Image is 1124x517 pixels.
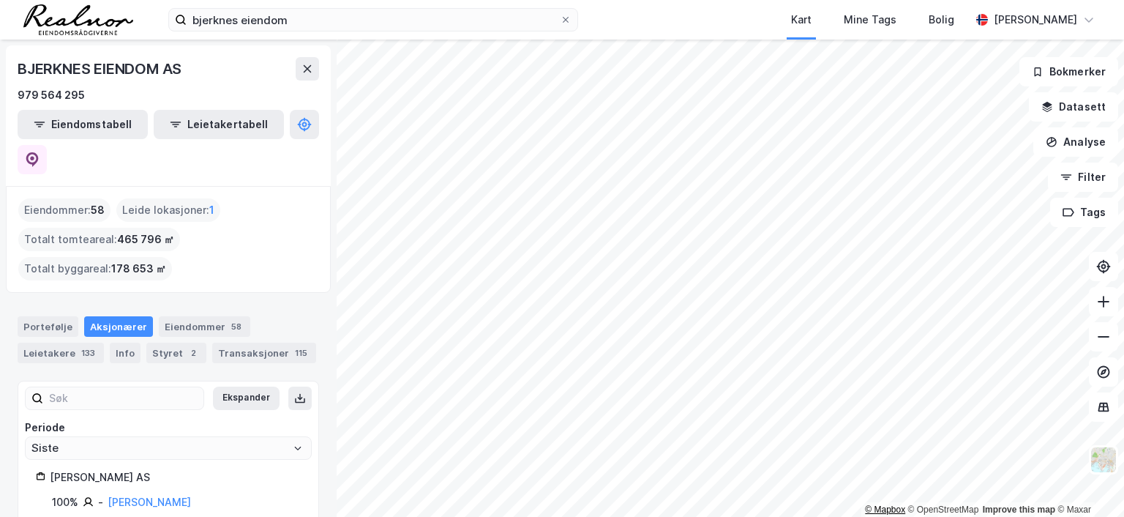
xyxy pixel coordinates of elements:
[50,469,301,486] div: [PERSON_NAME] AS
[908,505,979,515] a: OpenStreetMap
[1033,127,1118,157] button: Analyse
[844,11,896,29] div: Mine Tags
[791,11,812,29] div: Kart
[159,316,250,337] div: Eiendommer
[1019,57,1118,86] button: Bokmerker
[983,505,1055,515] a: Improve this map
[228,319,244,334] div: 58
[91,201,105,219] span: 58
[209,201,214,219] span: 1
[1051,447,1124,517] iframe: Chat Widget
[292,346,310,360] div: 115
[117,231,174,248] span: 465 796 ㎡
[43,387,203,409] input: Søk
[18,316,78,337] div: Portefølje
[18,57,184,81] div: BJERKNES EIENDOM AS
[18,343,104,363] div: Leietakere
[18,228,180,251] div: Totalt tomteareal :
[186,346,201,360] div: 2
[187,9,560,31] input: Søk på adresse, matrikkel, gårdeiere, leietakere eller personer
[994,11,1077,29] div: [PERSON_NAME]
[78,346,98,360] div: 133
[98,494,103,511] div: -
[25,419,312,436] div: Periode
[154,110,284,139] button: Leietakertabell
[146,343,206,363] div: Styret
[212,343,316,363] div: Transaksjoner
[1048,163,1118,192] button: Filter
[108,496,191,508] a: [PERSON_NAME]
[116,198,220,222] div: Leide lokasjoner :
[213,387,280,410] button: Ekspander
[110,343,140,363] div: Info
[26,437,311,459] input: ClearOpen
[23,4,133,35] img: realnor-logo.934646d98de889bb5806.png
[1029,92,1118,122] button: Datasett
[1090,446,1117,474] img: Z
[52,494,78,511] div: 100%
[292,442,304,454] button: Open
[84,316,153,337] div: Aksjonærer
[18,86,85,104] div: 979 564 295
[929,11,954,29] div: Bolig
[18,198,110,222] div: Eiendommer :
[18,257,172,280] div: Totalt byggareal :
[18,110,148,139] button: Eiendomstabell
[1051,447,1124,517] div: Kontrollprogram for chat
[111,260,166,278] span: 178 653 ㎡
[1050,198,1118,227] button: Tags
[865,505,905,515] a: Mapbox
